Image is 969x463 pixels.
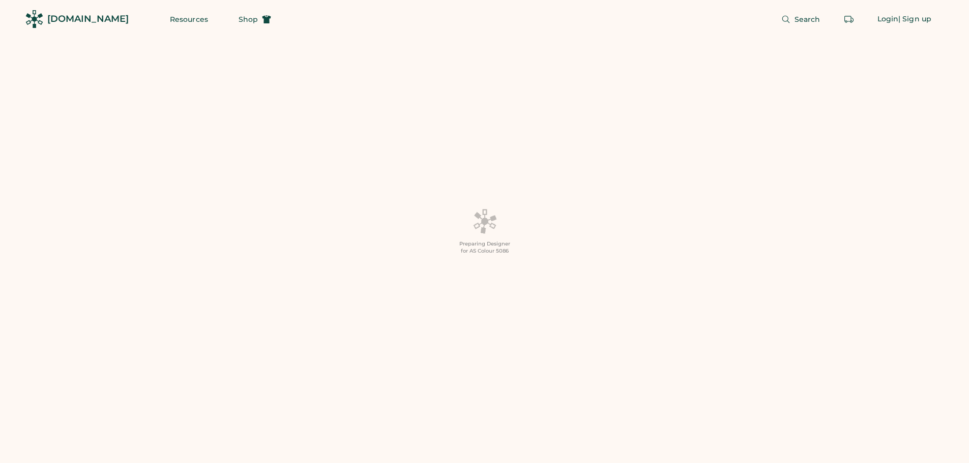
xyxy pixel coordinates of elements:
[877,14,899,24] div: Login
[25,10,43,28] img: Rendered Logo - Screens
[158,9,220,29] button: Resources
[898,14,931,24] div: | Sign up
[239,16,258,23] span: Shop
[459,240,510,255] div: Preparing Designer for AS Colour 5086
[795,16,820,23] span: Search
[226,9,283,29] button: Shop
[839,9,859,29] button: Retrieve an order
[473,208,497,234] img: Platens-Black-Loader-Spin-rich%20black.webp
[47,13,129,25] div: [DOMAIN_NAME]
[769,9,833,29] button: Search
